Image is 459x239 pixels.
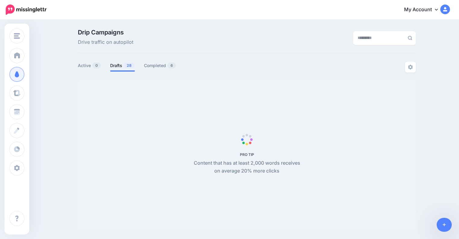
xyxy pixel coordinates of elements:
span: 0 [92,63,101,68]
h5: PRO TIP [190,152,304,157]
a: Completed6 [144,62,176,69]
img: search-grey-6.png [408,36,412,40]
a: Active0 [78,62,101,69]
p: Content that has at least 2,000 words receives on average 20% more clicks [190,159,304,175]
span: 6 [167,63,176,68]
a: My Account [398,2,450,17]
span: Drive traffic on autopilot [78,38,133,46]
img: Missinglettr [6,5,46,15]
img: settings-grey.png [408,65,413,69]
img: menu.png [14,33,20,39]
a: Drafts28 [110,62,135,69]
span: 28 [124,63,135,68]
span: Drip Campaigns [78,29,133,35]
